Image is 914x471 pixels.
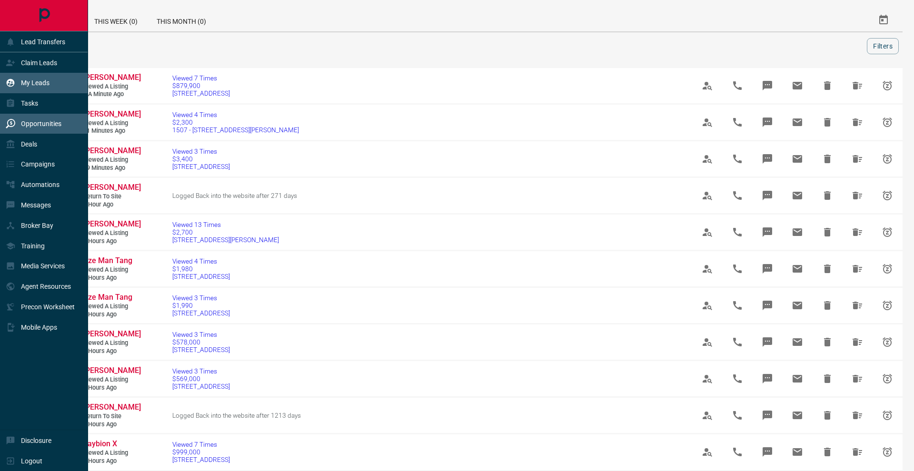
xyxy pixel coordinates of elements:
span: Faybion X [83,439,117,448]
span: < a minute ago [83,90,140,98]
span: Hide All from Olivia Li [846,147,869,170]
button: Filters [867,38,899,54]
span: Viewed a Listing [83,449,140,457]
span: [PERSON_NAME] [83,219,141,228]
a: Faybion X [83,439,140,449]
span: [STREET_ADDRESS] [172,456,230,463]
span: Call [726,294,749,317]
a: [PERSON_NAME] [83,402,140,412]
span: Email [786,257,809,280]
span: Return to Site [83,193,140,201]
div: This Month (0) [147,9,216,31]
span: Email [786,294,809,317]
span: 2 hours ago [83,384,140,392]
a: [PERSON_NAME] [83,73,140,83]
span: [STREET_ADDRESS][PERSON_NAME] [172,236,279,244]
span: Viewed a Listing [83,376,140,384]
span: Viewed 4 Times [172,111,299,118]
span: View Profile [696,111,719,134]
span: Logged Back into the website after 271 days [172,192,297,199]
span: View Profile [696,257,719,280]
span: 4 hours ago [83,421,140,429]
span: Viewed 3 Times [172,367,230,375]
span: Snooze [876,294,899,317]
span: View Profile [696,147,719,170]
a: Sze Man Tang [83,256,140,266]
span: Message [756,404,779,427]
a: Viewed 4 Times$1,980[STREET_ADDRESS] [172,257,230,280]
span: Email [786,74,809,97]
span: Logged Back into the website after 1213 days [172,412,301,419]
span: View Profile [696,404,719,427]
span: View Profile [696,294,719,317]
span: Hide All from Faybion X [846,441,869,463]
span: Hide [816,294,839,317]
span: Message [756,294,779,317]
span: Hide All from Ines Yang [846,111,869,134]
span: Hide All from Colleen Pinto [846,331,869,353]
span: Viewed a Listing [83,83,140,91]
span: $569,000 [172,375,230,383]
span: Viewed a Listing [83,119,140,128]
span: Viewed 4 Times [172,257,230,265]
span: Hide [816,404,839,427]
a: [PERSON_NAME] [83,219,140,229]
span: 11 minutes ago [83,127,140,135]
span: Snooze [876,441,899,463]
span: $2,300 [172,118,299,126]
span: Call [726,404,749,427]
span: Viewed 7 Times [172,74,230,82]
span: [PERSON_NAME] [83,146,141,155]
span: Hide [816,331,839,353]
span: Viewed 3 Times [172,331,230,338]
a: Viewed 3 Times$578,000[STREET_ADDRESS] [172,331,230,353]
span: $3,400 [172,155,230,163]
span: Message [756,111,779,134]
span: Hide [816,74,839,97]
a: Viewed 4 Times$2,3001507 - [STREET_ADDRESS][PERSON_NAME] [172,111,299,134]
span: $2,700 [172,228,279,236]
span: Snooze [876,74,899,97]
span: 2 hours ago [83,237,140,245]
span: [PERSON_NAME] [83,73,141,82]
span: Viewed a Listing [83,156,140,164]
button: Select Date Range [872,9,895,31]
span: Snooze [876,221,899,244]
span: Viewed 7 Times [172,441,230,448]
span: Call [726,184,749,207]
span: Viewed a Listing [83,339,140,347]
span: Sze Man Tang [83,256,132,265]
span: Email [786,404,809,427]
span: [STREET_ADDRESS] [172,163,230,170]
span: Hide All from Zoha Khan [846,221,869,244]
span: Hide All from Sze Man Tang [846,257,869,280]
span: $1,990 [172,302,230,309]
span: [STREET_ADDRESS] [172,273,230,280]
span: View Profile [696,184,719,207]
span: View Profile [696,367,719,390]
a: Viewed 3 Times$1,990[STREET_ADDRESS] [172,294,230,317]
span: Snooze [876,404,899,427]
span: Hide All from Loveth Hernandez [846,404,869,427]
span: Snooze [876,111,899,134]
span: Hide All from Ana Shopova [846,74,869,97]
span: $999,000 [172,448,230,456]
span: 1507 - [STREET_ADDRESS][PERSON_NAME] [172,126,299,134]
span: 2 hours ago [83,347,140,355]
a: Viewed 3 Times$3,400[STREET_ADDRESS] [172,147,230,170]
a: Viewed 7 Times$879,900[STREET_ADDRESS] [172,74,230,97]
span: Email [786,221,809,244]
span: Viewed a Listing [83,266,140,274]
span: Email [786,367,809,390]
span: $1,980 [172,265,230,273]
span: 39 minutes ago [83,164,140,172]
span: Snooze [876,257,899,280]
span: [STREET_ADDRESS] [172,346,230,353]
a: [PERSON_NAME] [83,109,140,119]
span: View Profile [696,441,719,463]
span: 1 hour ago [83,201,140,209]
a: [PERSON_NAME] [83,329,140,339]
a: Sze Man Tang [83,293,140,303]
span: Call [726,441,749,463]
span: Snooze [876,367,899,390]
